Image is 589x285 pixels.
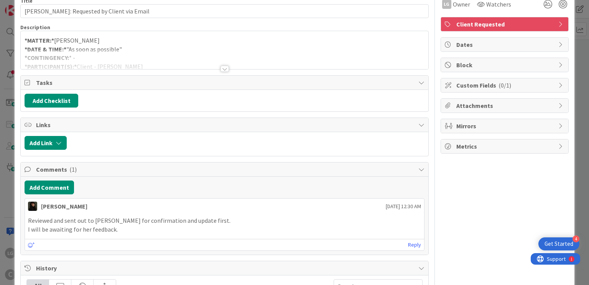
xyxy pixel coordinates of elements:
span: ( 1 ) [69,166,77,173]
span: Dates [456,40,554,49]
span: Mirrors [456,121,554,131]
p: [PERSON_NAME] [25,36,424,45]
span: Tasks [36,78,414,87]
span: Client Requested [456,20,554,29]
span: Support [16,1,35,10]
input: type card name here... [20,4,428,18]
p: "As soon as possible" [25,45,424,54]
span: Block [456,60,554,70]
p: Reviewed and sent out to [PERSON_NAME] for confirmation and update first. [28,216,421,225]
div: Open Get Started checklist, remaining modules: 4 [538,237,579,250]
span: Links [36,120,414,129]
div: 1 [40,3,42,9]
span: Description [20,24,50,31]
a: Reply [408,240,421,250]
div: 4 [573,235,579,242]
strong: *DATE & TIME:* [25,45,66,53]
button: Add Comment [25,181,74,194]
span: Comments [36,165,414,174]
button: Add Link [25,136,67,150]
p: I will be awaiting for her feedback. [28,225,421,234]
img: ES [28,202,37,211]
span: Attachments [456,101,554,110]
span: Metrics [456,142,554,151]
span: Custom Fields [456,81,554,90]
button: Add Checklist [25,94,78,108]
div: Get Started [545,240,573,248]
span: History [36,263,414,273]
span: ( 0/1 ) [499,81,511,89]
div: [PERSON_NAME] [41,202,87,211]
span: [DATE] 12:30 AM [386,202,421,210]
